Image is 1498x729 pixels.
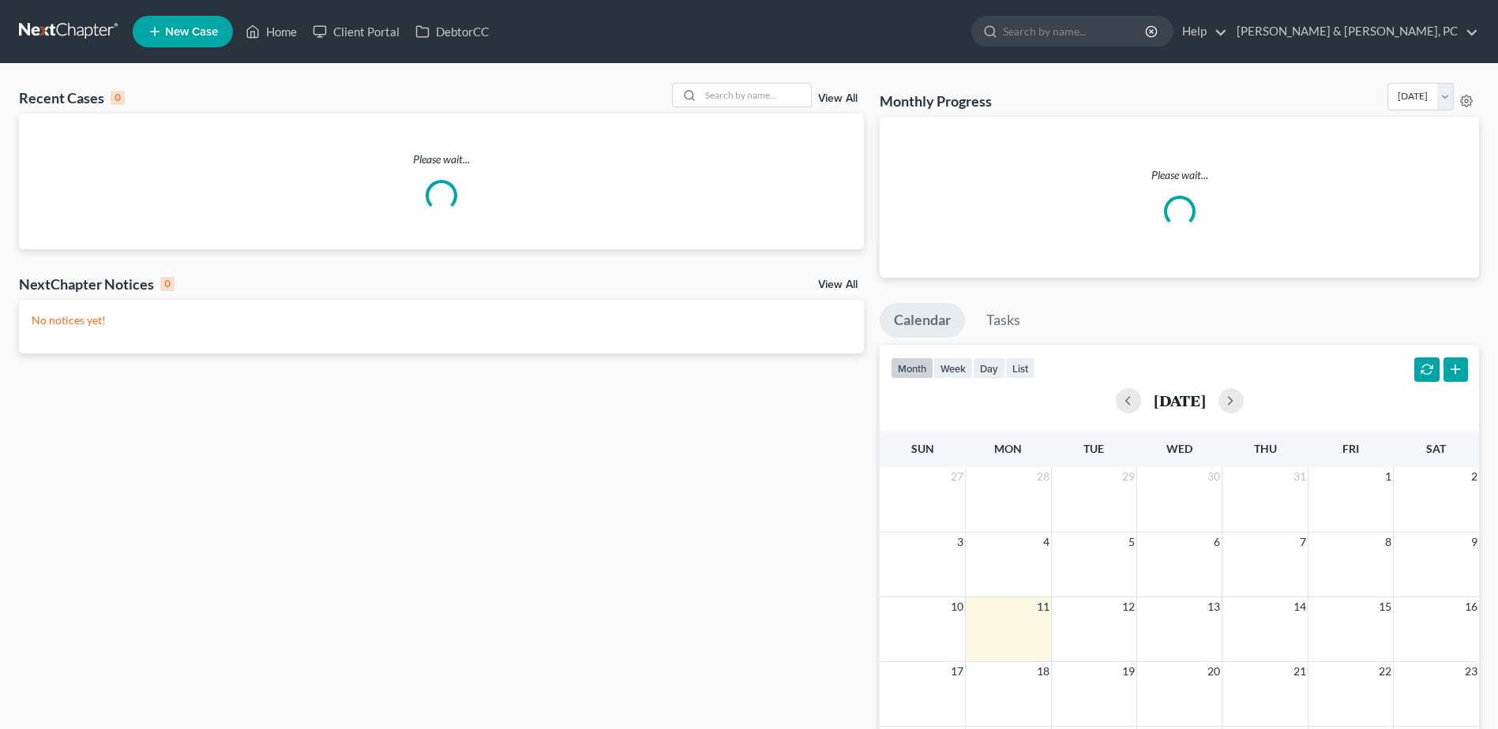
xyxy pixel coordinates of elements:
[1292,467,1308,486] span: 31
[1174,17,1227,46] a: Help
[1383,467,1393,486] span: 1
[1206,597,1222,616] span: 13
[1229,17,1478,46] a: [PERSON_NAME] & [PERSON_NAME], PC
[1166,442,1192,455] span: Wed
[972,303,1034,338] a: Tasks
[19,88,125,107] div: Recent Cases
[955,533,965,551] span: 3
[1005,357,1035,379] button: list
[160,277,175,291] div: 0
[1383,533,1393,551] span: 8
[933,357,973,379] button: week
[1463,597,1479,616] span: 16
[32,312,851,328] p: No notices yet!
[1083,442,1104,455] span: Tue
[1035,597,1051,616] span: 11
[1035,467,1051,486] span: 28
[818,279,858,290] a: View All
[994,442,1022,455] span: Mon
[949,597,965,616] span: 10
[911,442,934,455] span: Sun
[891,357,933,379] button: month
[1121,467,1136,486] span: 29
[949,662,965,681] span: 17
[238,17,305,46] a: Home
[1377,597,1393,616] span: 15
[1206,662,1222,681] span: 20
[1426,442,1446,455] span: Sat
[1377,662,1393,681] span: 22
[973,357,1005,379] button: day
[818,93,858,104] a: View All
[1121,597,1136,616] span: 12
[1127,533,1136,551] span: 5
[892,167,1466,183] p: Please wait...
[165,26,218,38] span: New Case
[1206,467,1222,486] span: 30
[1463,662,1479,681] span: 23
[1292,597,1308,616] span: 14
[700,84,811,107] input: Search by name...
[1035,662,1051,681] span: 18
[407,17,497,46] a: DebtorCC
[880,92,992,110] h3: Monthly Progress
[19,275,175,293] div: NextChapter Notices
[305,17,407,46] a: Client Portal
[1254,442,1277,455] span: Thu
[1470,467,1479,486] span: 2
[949,467,965,486] span: 27
[1292,662,1308,681] span: 21
[1154,392,1206,409] h2: [DATE]
[1298,533,1308,551] span: 7
[1342,442,1359,455] span: Fri
[1003,17,1147,46] input: Search by name...
[111,91,125,105] div: 0
[880,303,965,338] a: Calendar
[1470,533,1479,551] span: 9
[19,151,864,167] p: Please wait...
[1042,533,1051,551] span: 4
[1121,662,1136,681] span: 19
[1212,533,1222,551] span: 6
